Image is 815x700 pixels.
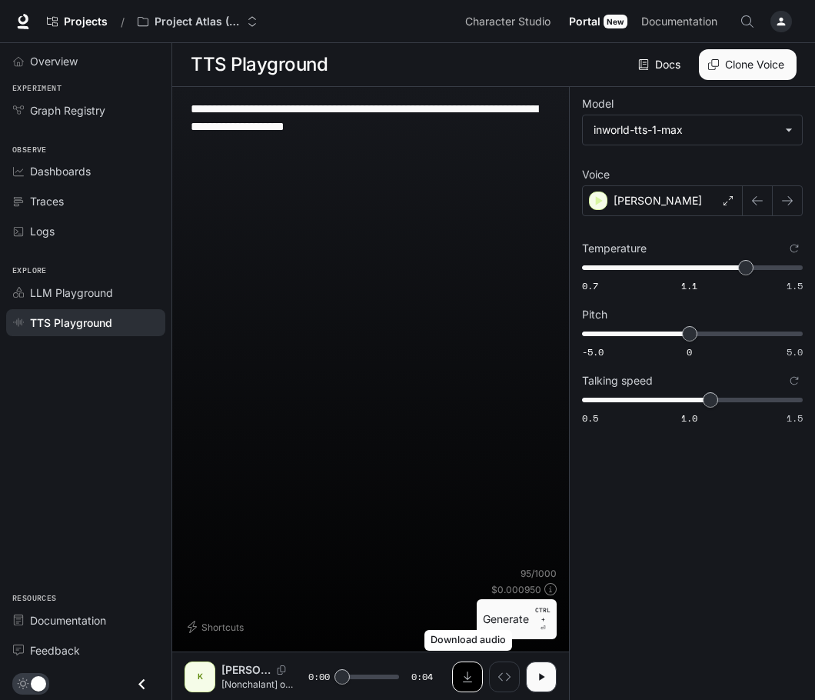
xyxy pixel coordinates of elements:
a: Graph Registry [6,97,165,124]
a: Character Studio [459,6,561,37]
div: Download audio [424,630,512,651]
span: Graph Registry [30,102,105,118]
a: Docs [635,49,687,80]
button: Reset to default [786,240,803,257]
div: New [604,15,627,28]
a: Overview [6,48,165,75]
a: Logs [6,218,165,245]
button: GenerateCTRL +⏎ [477,599,557,639]
div: K [188,665,212,689]
p: [PERSON_NAME] [614,193,702,208]
span: Portal [569,12,600,32]
p: 95 / 1000 [521,567,557,580]
a: PortalNew [563,6,634,37]
span: Overview [30,53,78,69]
span: Dark mode toggle [31,675,46,692]
span: Documentation [30,612,106,628]
p: [PERSON_NAME] [221,662,271,678]
span: 1.0 [681,412,697,425]
a: Feedback [6,637,165,664]
div: inworld-tts-1-max [594,122,777,138]
p: Project Atlas (NBCU) Multi-Agent [155,15,241,28]
button: Reset to default [786,372,803,389]
p: Temperature [582,243,647,254]
button: Inspect [489,662,520,692]
a: Dashboards [6,158,165,185]
a: Documentation [6,607,165,634]
span: 0.7 [582,279,598,292]
span: Documentation [641,12,717,32]
span: 0:00 [308,669,330,685]
a: Documentation [635,6,729,37]
p: Talking speed [582,375,653,386]
span: Character Studio [465,12,551,32]
span: -5.0 [582,345,604,358]
span: Traces [30,193,64,209]
a: TTS Playground [6,309,165,336]
span: 1.5 [787,412,803,425]
span: 1.1 [681,279,697,292]
button: Open workspace menu [131,6,264,37]
div: / [115,14,131,30]
a: Traces [6,188,165,215]
button: Close drawer [125,668,159,700]
span: Projects [64,15,108,28]
p: ⏎ [535,605,551,633]
span: Logs [30,223,55,239]
button: Copy Voice ID [271,665,292,675]
button: Shortcuts [185,615,250,639]
span: 0:04 [411,669,433,685]
span: 0.5 [582,412,598,425]
span: 1.5 [787,279,803,292]
span: TTS Playground [30,315,112,331]
p: CTRL + [535,605,551,624]
p: $ 0.000950 [491,583,541,596]
span: Dashboards [30,163,91,179]
p: [Nonchalant] oh that was just [PERSON_NAME] from work. We have drinks planned for [DATE] after work. [221,678,295,691]
div: inworld-tts-1-max [583,115,802,145]
p: Voice [582,169,610,180]
span: LLM Playground [30,285,113,301]
button: Open Command Menu [732,6,763,37]
h1: TTS Playground [191,49,328,80]
button: Clone Voice [699,49,797,80]
span: 0 [687,345,692,358]
p: Model [582,98,614,109]
span: Feedback [30,642,80,658]
p: Pitch [582,309,607,320]
button: Download audio [452,662,483,692]
a: Go to projects [40,6,115,37]
a: LLM Playground [6,279,165,306]
span: 5.0 [787,345,803,358]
